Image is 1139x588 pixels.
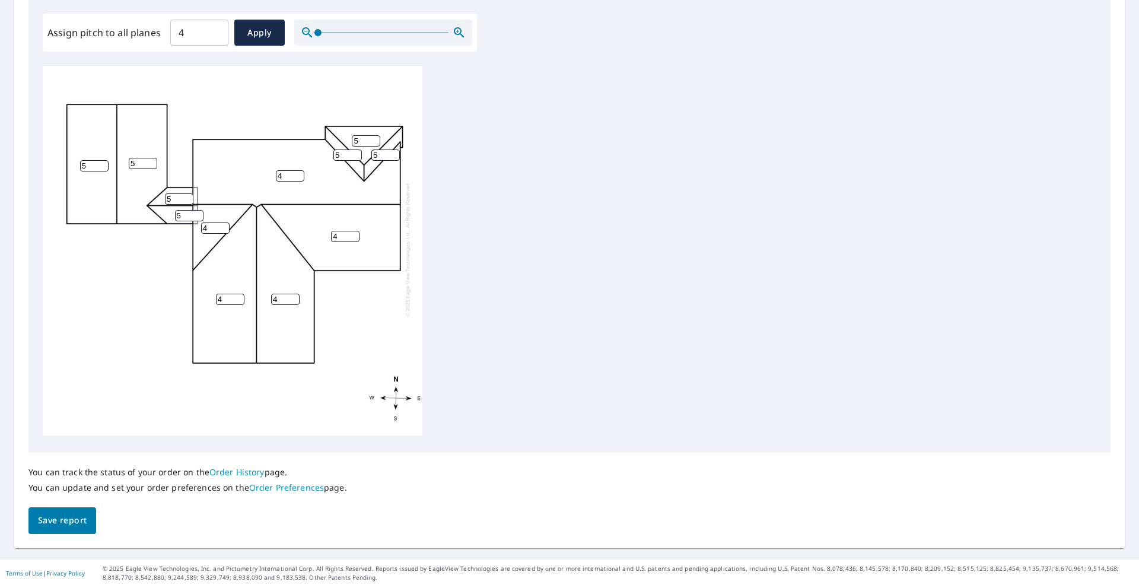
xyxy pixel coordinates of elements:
p: © 2025 Eagle View Technologies, Inc. and Pictometry International Corp. All Rights Reserved. Repo... [103,564,1133,582]
a: Order Preferences [249,482,324,493]
button: Apply [234,20,285,46]
a: Privacy Policy [46,569,85,577]
a: Order History [209,466,265,478]
span: Apply [244,26,275,40]
p: You can update and set your order preferences on the page. [28,482,347,493]
button: Save report [28,507,96,534]
p: You can track the status of your order on the page. [28,467,347,478]
p: | [6,570,85,577]
span: Save report [38,513,87,528]
label: Assign pitch to all planes [47,26,161,40]
input: 00.0 [170,16,228,49]
a: Terms of Use [6,569,43,577]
